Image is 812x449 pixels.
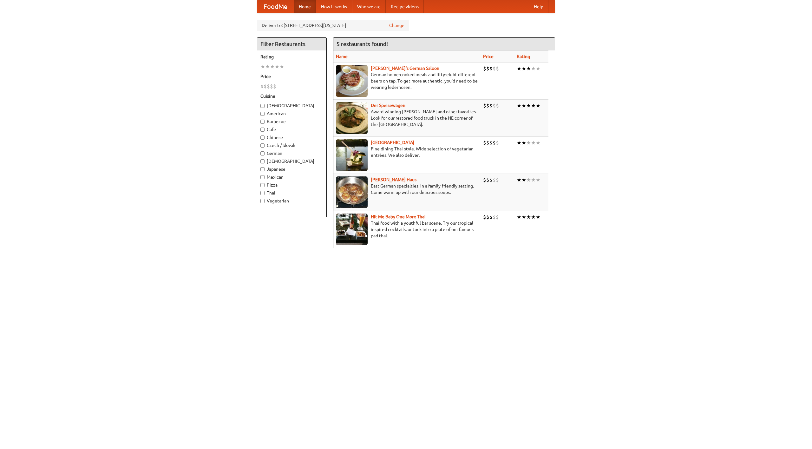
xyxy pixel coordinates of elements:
a: [PERSON_NAME]'s German Saloon [371,66,439,71]
div: Deliver to: [STREET_ADDRESS][US_STATE] [257,20,409,31]
li: ★ [531,102,536,109]
label: Cafe [260,126,323,133]
li: ★ [531,176,536,183]
input: Barbecue [260,120,265,124]
input: Czech / Slovak [260,143,265,148]
li: $ [264,83,267,90]
input: [DEMOGRAPHIC_DATA] [260,159,265,163]
input: Thai [260,191,265,195]
p: Fine dining Thai-style. Wide selection of vegetarian entrées. We also deliver. [336,146,478,158]
input: Japanese [260,167,265,171]
li: $ [493,176,496,183]
li: ★ [526,65,531,72]
li: ★ [517,65,521,72]
label: Czech / Slovak [260,142,323,149]
a: Help [529,0,548,13]
p: Thai food with a youthful bar scene. Try our tropical inspired cocktails, or tuck into a plate of... [336,220,478,239]
li: $ [486,102,489,109]
label: Chinese [260,134,323,141]
li: ★ [526,214,531,221]
li: $ [489,214,493,221]
li: ★ [279,63,284,70]
p: Award-winning [PERSON_NAME] and other favorites. Look for our restored food truck in the NE corne... [336,109,478,128]
li: ★ [517,214,521,221]
h5: Rating [260,54,323,60]
input: Chinese [260,135,265,140]
label: Thai [260,190,323,196]
a: Name [336,54,348,59]
a: Price [483,54,494,59]
li: $ [486,65,489,72]
li: $ [493,139,496,146]
li: $ [496,102,499,109]
li: $ [496,176,499,183]
ng-pluralize: 5 restaurants found! [337,41,388,47]
li: ★ [521,214,526,221]
li: $ [260,83,264,90]
li: $ [496,214,499,221]
img: esthers.jpg [336,65,368,97]
a: How it works [316,0,352,13]
input: Pizza [260,183,265,187]
label: [DEMOGRAPHIC_DATA] [260,102,323,109]
input: German [260,151,265,155]
li: ★ [531,214,536,221]
input: Mexican [260,175,265,179]
li: $ [483,176,486,183]
img: speisewagen.jpg [336,102,368,134]
input: American [260,112,265,116]
a: Change [389,22,404,29]
li: ★ [536,65,540,72]
a: Home [294,0,316,13]
li: ★ [260,63,265,70]
li: ★ [521,176,526,183]
li: $ [483,102,486,109]
li: ★ [270,63,275,70]
b: [GEOGRAPHIC_DATA] [371,140,414,145]
li: ★ [531,65,536,72]
li: $ [483,214,486,221]
input: [DEMOGRAPHIC_DATA] [260,104,265,108]
a: Recipe videos [386,0,424,13]
a: FoodMe [257,0,294,13]
li: $ [483,139,486,146]
img: kohlhaus.jpg [336,176,368,208]
img: babythai.jpg [336,214,368,245]
li: $ [489,176,493,183]
li: ★ [521,65,526,72]
li: ★ [521,139,526,146]
li: $ [267,83,270,90]
b: [PERSON_NAME] Haus [371,177,416,182]
h5: Cuisine [260,93,323,99]
li: ★ [517,139,521,146]
li: $ [486,214,489,221]
b: Der Speisewagen [371,103,405,108]
label: Japanese [260,166,323,172]
a: Hit Me Baby One More Thai [371,214,426,219]
label: German [260,150,323,156]
p: East German specialties, in a family-friendly setting. Come warm up with our delicious soups. [336,183,478,195]
li: $ [483,65,486,72]
li: $ [486,176,489,183]
h5: Price [260,73,323,80]
label: [DEMOGRAPHIC_DATA] [260,158,323,164]
label: Barbecue [260,118,323,125]
li: ★ [531,139,536,146]
li: ★ [536,102,540,109]
input: Vegetarian [260,199,265,203]
li: $ [493,214,496,221]
label: Vegetarian [260,198,323,204]
a: Who we are [352,0,386,13]
li: ★ [275,63,279,70]
li: $ [489,65,493,72]
li: ★ [517,102,521,109]
li: $ [273,83,276,90]
label: American [260,110,323,117]
li: $ [486,139,489,146]
li: ★ [536,176,540,183]
p: German home-cooked meals and fifty-eight different beers on tap. To get more authentic, you'd nee... [336,71,478,90]
li: $ [493,102,496,109]
label: Pizza [260,182,323,188]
